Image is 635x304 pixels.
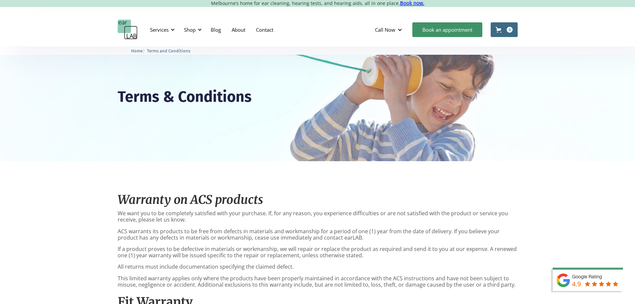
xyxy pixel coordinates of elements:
[180,20,204,40] div: Shop
[375,26,395,33] div: Call Now
[118,264,518,270] p: All returns must include documentation specifying the claimed defect.
[118,89,252,104] h1: Terms & Conditions
[184,26,196,33] div: Shop
[226,20,251,39] a: About
[131,47,147,54] li: 〉
[412,22,482,37] a: Book an appointment
[147,47,190,54] a: Terms and Conditions
[205,20,226,39] a: Blog
[118,192,263,207] em: Warranty on ACS products
[131,48,143,53] span: Home
[491,22,518,37] a: Open cart
[370,20,409,40] div: Call Now
[507,27,513,33] div: 0
[131,47,143,54] a: Home
[118,275,518,288] p: This limited warranty applies only where the products have been properly maintained in accordance...
[118,20,138,40] a: home
[150,26,169,33] div: Services
[118,210,518,223] p: We want you to be completely satisfied with your purchase. If, for any reason, you experience dif...
[118,228,518,241] p: ACS warrants its products to be free from defects in materials and workmanship for a period of on...
[118,246,518,259] p: If a product proves to be defective in materials or workmanship, we will repair or replace the pr...
[146,20,177,40] div: Services
[147,48,190,53] span: Terms and Conditions
[251,20,279,39] a: Contact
